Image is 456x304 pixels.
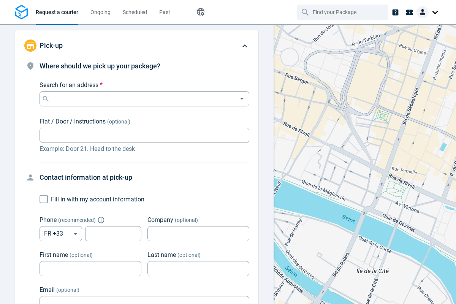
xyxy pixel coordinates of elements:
[99,218,103,222] button: Explain "Recommended"
[70,252,93,258] span: (optional)
[58,217,96,223] span: ( recommended )
[40,118,106,125] span: Flat / Door / Instructions
[40,41,63,49] span: Pick-up
[40,172,249,183] h4: Contact information at pick-up
[90,9,111,15] span: Ongoing
[40,62,160,70] span: Where should we pick up your package?
[40,81,98,89] span: Search for an address
[40,286,55,293] span: Email
[147,216,173,223] span: Company
[15,5,28,20] img: Logo
[416,6,429,18] img: Client
[40,216,57,223] span: Phone
[177,252,201,258] span: (optional)
[40,226,82,241] div: FR +33
[159,9,170,15] span: Past
[123,9,147,15] span: Scheduled
[36,9,78,15] span: Request a courier
[51,196,144,203] span: Fill in with my account information
[40,144,249,154] p: Example: Door 21. Head to the desk
[15,30,258,61] div: Pick-up
[40,251,68,258] span: First name
[313,5,374,19] input: Find your Package
[147,251,176,258] span: Last name
[237,94,247,104] button: Open
[56,287,79,293] span: (optional)
[107,119,130,125] span: (optional)
[175,217,198,223] span: (optional)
